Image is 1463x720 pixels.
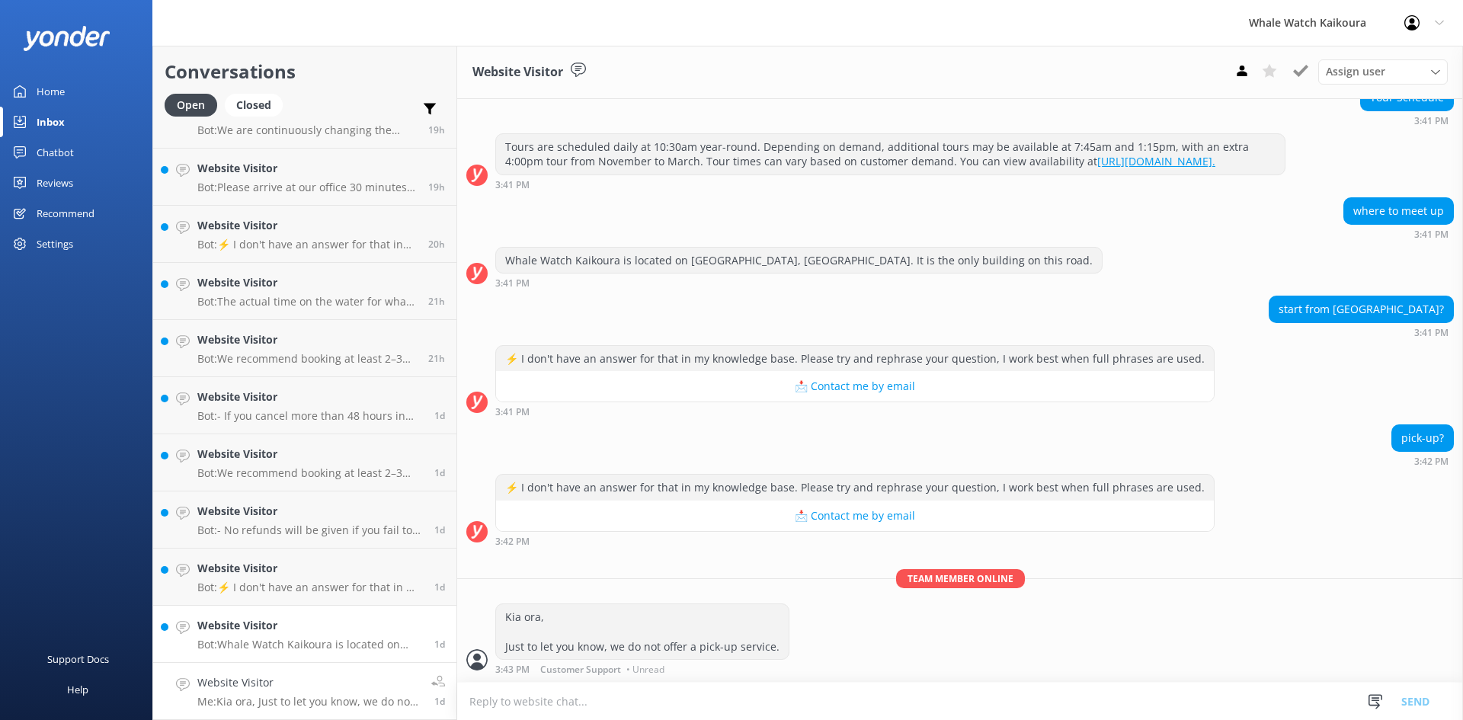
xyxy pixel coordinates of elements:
div: start from [GEOGRAPHIC_DATA]? [1269,296,1453,322]
strong: 3:41 PM [1414,230,1449,239]
p: Bot: - No refunds will be given if you fail to notify us of your cancellation 48 hours before the... [197,523,423,537]
span: Customer Support [540,665,621,674]
span: Sep 12 2025 04:10am (UTC +12:00) Pacific/Auckland [434,409,445,422]
strong: 3:42 PM [1414,457,1449,466]
div: Reviews [37,168,73,198]
h4: Website Visitor [197,503,423,520]
div: Sep 11 2025 03:41pm (UTC +12:00) Pacific/Auckland [495,277,1103,288]
button: 📩 Contact me by email [496,501,1214,531]
strong: 3:41 PM [495,279,530,288]
strong: 3:41 PM [495,181,530,190]
span: Assign user [1326,63,1385,80]
strong: 3:41 PM [1414,328,1449,338]
div: Tours are scheduled daily at 10:30am year-round. Depending on demand, additional tours may be ava... [496,134,1285,174]
h4: Website Visitor [197,617,423,634]
div: Open [165,94,217,117]
h4: Website Visitor [197,674,420,691]
span: Sep 11 2025 11:37pm (UTC +12:00) Pacific/Auckland [434,523,445,536]
span: Sep 12 2025 06:33pm (UTC +12:00) Pacific/Auckland [428,238,445,251]
div: Home [37,76,65,107]
p: Bot: ⚡ I don't have an answer for that in my knowledge base. Please try and rephrase your questio... [197,581,423,594]
div: Sep 11 2025 03:42pm (UTC +12:00) Pacific/Auckland [1391,456,1454,466]
div: Sep 11 2025 03:42pm (UTC +12:00) Pacific/Auckland [495,536,1215,546]
span: Sep 12 2025 06:57pm (UTC +12:00) Pacific/Auckland [428,181,445,194]
div: Sep 11 2025 03:41pm (UTC +12:00) Pacific/Auckland [495,406,1215,417]
strong: 3:43 PM [495,665,530,674]
div: Chatbot [37,137,74,168]
div: Kia ora, Just to let you know, we do not offer a pick-up service. [496,604,789,660]
h4: Website Visitor [197,560,423,577]
div: ⚡ I don't have an answer for that in my knowledge base. Please try and rephrase your question, I ... [496,346,1214,372]
p: Bot: We recommend booking at least 2–3 days in advance to secure your spot, especially during sum... [197,352,417,366]
h4: Website Visitor [197,446,423,462]
p: Bot: - If you cancel more than 48 hours in advance of your tour departure, you get a 100% refund.... [197,409,423,423]
div: Sep 11 2025 03:41pm (UTC +12:00) Pacific/Auckland [1269,327,1454,338]
a: [URL][DOMAIN_NAME]. [1097,154,1215,168]
h4: Website Visitor [197,217,417,234]
a: Website VisitorBot:- No refunds will be given if you fail to notify us of your cancellation 48 ho... [153,491,456,549]
span: Sep 12 2025 07:18pm (UTC +12:00) Pacific/Auckland [428,123,445,136]
span: Sep 12 2025 05:08pm (UTC +12:00) Pacific/Auckland [428,295,445,308]
div: Support Docs [47,644,109,674]
a: Website VisitorBot:- If you cancel more than 48 hours in advance of your tour departure, you get ... [153,377,456,434]
p: Bot: ⚡ I don't have an answer for that in my knowledge base. Please try and rephrase your questio... [197,238,417,251]
a: Closed [225,96,290,113]
a: Website VisitorBot:The actual time on the water for whale watching is just over 2 hours.21h [153,263,456,320]
span: Sep 11 2025 06:57pm (UTC +12:00) Pacific/Auckland [434,638,445,651]
a: Website VisitorBot:⚡ I don't have an answer for that in my knowledge base. Please try and rephras... [153,549,456,606]
div: Help [67,674,88,705]
h4: Website Visitor [197,331,417,348]
a: Website VisitorBot:We recommend booking at least 2–3 days in advance to secure your spot, especia... [153,434,456,491]
div: Sep 11 2025 03:41pm (UTC +12:00) Pacific/Auckland [1343,229,1454,239]
div: Sep 11 2025 03:41pm (UTC +12:00) Pacific/Auckland [1360,115,1454,126]
div: Settings [37,229,73,259]
a: Open [165,96,225,113]
div: where to meet up [1344,198,1453,224]
a: Website VisitorBot:Whale Watch Kaikoura is located on [GEOGRAPHIC_DATA], [GEOGRAPHIC_DATA]. We ar... [153,606,456,663]
img: yonder-white-logo.png [23,26,110,51]
div: Sep 11 2025 03:41pm (UTC +12:00) Pacific/Auckland [495,179,1285,190]
a: Website VisitorBot:We recommend booking at least 2–3 days in advance to secure your spot, especia... [153,320,456,377]
button: 📩 Contact me by email [496,371,1214,402]
p: Bot: Whale Watch Kaikoura is located on [GEOGRAPHIC_DATA], [GEOGRAPHIC_DATA]. We are the only bui... [197,638,423,651]
p: Bot: We recommend booking at least 2–3 days in advance to secure your spot, especially during sum... [197,466,423,480]
div: Closed [225,94,283,117]
strong: 3:41 PM [1414,117,1449,126]
a: Website VisitorBot:⚡ I don't have an answer for that in my knowledge base. Please try and rephras... [153,206,456,263]
h3: Website Visitor [472,62,563,82]
p: Bot: The actual time on the water for whale watching is just over 2 hours. [197,295,417,309]
div: Recommend [37,198,94,229]
div: Assign User [1318,59,1448,84]
span: Sep 12 2025 05:01pm (UTC +12:00) Pacific/Auckland [428,352,445,365]
div: Whale Watch Kaikoura is located on [GEOGRAPHIC_DATA], [GEOGRAPHIC_DATA]. It is the only building ... [496,248,1102,274]
div: Inbox [37,107,65,137]
div: Sep 11 2025 03:43pm (UTC +12:00) Pacific/Auckland [495,664,789,674]
a: Website VisitorBot:Please arrive at our office 30 minutes before your scheduled departure time to... [153,149,456,206]
span: Sep 11 2025 03:43pm (UTC +12:00) Pacific/Auckland [434,695,445,708]
strong: 3:41 PM [495,408,530,417]
h2: Conversations [165,57,445,86]
strong: 3:42 PM [495,537,530,546]
p: Bot: Please arrive at our office 30 minutes before your scheduled departure time to check in. [GE... [197,181,417,194]
p: Bot: We are continuously changing the types of deals we offer. When you book online through our w... [197,123,417,137]
span: Team member online [896,569,1025,588]
p: Me: Kia ora, Just to let you know, we do not offer a pick-up service. [197,695,420,709]
span: Sep 12 2025 03:30am (UTC +12:00) Pacific/Auckland [434,466,445,479]
span: Sep 11 2025 09:15pm (UTC +12:00) Pacific/Auckland [434,581,445,594]
h4: Website Visitor [197,274,417,291]
span: • Unread [626,665,664,674]
div: pick-up? [1392,425,1453,451]
h4: Website Visitor [197,160,417,177]
div: ⚡ I don't have an answer for that in my knowledge base. Please try and rephrase your question, I ... [496,475,1214,501]
a: Website VisitorMe:Kia ora, Just to let you know, we do not offer a pick-up service.1d [153,663,456,720]
h4: Website Visitor [197,389,423,405]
